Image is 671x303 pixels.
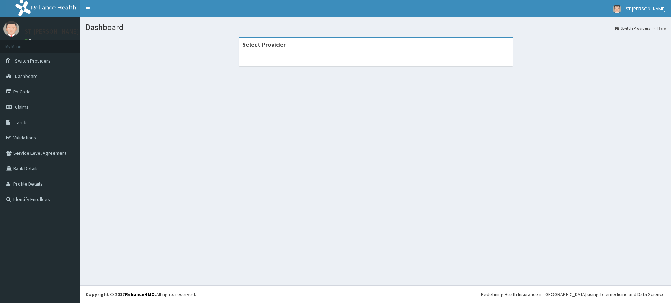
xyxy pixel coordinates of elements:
[15,73,38,79] span: Dashboard
[15,58,51,64] span: Switch Providers
[651,25,666,31] li: Here
[15,104,29,110] span: Claims
[481,291,666,298] div: Redefining Heath Insurance in [GEOGRAPHIC_DATA] using Telemedicine and Data Science!
[626,6,666,12] span: ST [PERSON_NAME]
[3,21,19,37] img: User Image
[613,5,621,13] img: User Image
[24,38,41,43] a: Online
[15,119,28,125] span: Tariffs
[615,25,650,31] a: Switch Providers
[86,291,156,297] strong: Copyright © 2017 .
[24,28,79,35] p: ST [PERSON_NAME]
[125,291,155,297] a: RelianceHMO
[242,41,286,49] strong: Select Provider
[86,23,666,32] h1: Dashboard
[80,285,671,303] footer: All rights reserved.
